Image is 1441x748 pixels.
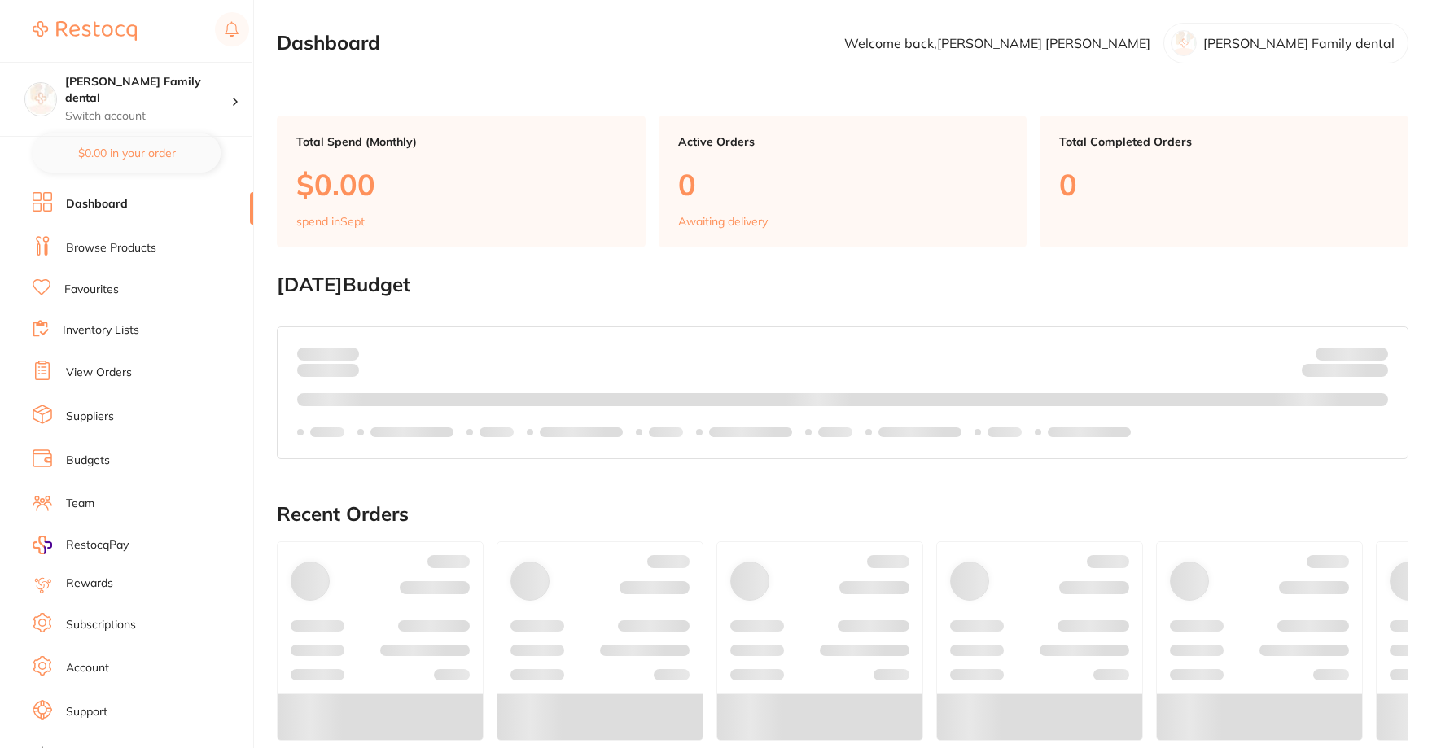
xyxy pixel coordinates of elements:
span: RestocqPay [66,537,129,553]
p: Remaining: [1302,361,1388,380]
a: View Orders [66,365,132,381]
a: Team [66,496,94,512]
a: Browse Products [66,240,156,256]
p: Spent: [297,347,359,360]
a: RestocqPay [33,536,129,554]
a: Total Completed Orders0 [1040,116,1408,247]
h2: [DATE] Budget [277,273,1408,296]
a: Dashboard [66,196,128,212]
p: Labels extended [370,426,453,439]
p: Labels [310,426,344,439]
p: Labels extended [878,426,961,439]
p: Labels extended [709,426,792,439]
h2: Recent Orders [277,503,1408,526]
p: [PERSON_NAME] Family dental [1203,36,1395,50]
a: Restocq Logo [33,12,137,50]
p: Welcome back, [PERSON_NAME] [PERSON_NAME] [844,36,1150,50]
img: Restocq Logo [33,21,137,41]
p: Switch account [65,108,231,125]
p: $0.00 [296,168,626,201]
p: Active Orders [678,135,1008,148]
p: Labels extended [540,426,623,439]
p: 0 [678,168,1008,201]
p: 0 [1059,168,1389,201]
img: RestocqPay [33,536,52,554]
p: month [297,361,359,380]
p: Labels [649,426,683,439]
button: $0.00 in your order [33,133,221,173]
a: Favourites [64,282,119,298]
strong: $0.00 [331,346,359,361]
p: Total Completed Orders [1059,135,1389,148]
strong: $NaN [1356,346,1388,361]
p: Total Spend (Monthly) [296,135,626,148]
a: Total Spend (Monthly)$0.00spend inSept [277,116,646,247]
p: spend in Sept [296,215,365,228]
p: Budget: [1316,347,1388,360]
a: Suppliers [66,409,114,425]
a: Subscriptions [66,617,136,633]
p: Awaiting delivery [678,215,768,228]
a: Rewards [66,575,113,592]
p: Labels extended [1048,426,1131,439]
a: Budgets [66,453,110,469]
strong: $0.00 [1360,366,1388,381]
img: Westbrook Family dental [25,83,56,114]
p: Labels [988,426,1022,439]
a: Inventory Lists [63,322,139,339]
h2: Dashboard [277,32,380,55]
a: Support [66,704,107,720]
p: Labels [818,426,852,439]
a: Active Orders0Awaiting delivery [659,116,1027,247]
h4: Westbrook Family dental [65,74,231,106]
a: Account [66,660,109,676]
p: Labels [480,426,514,439]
